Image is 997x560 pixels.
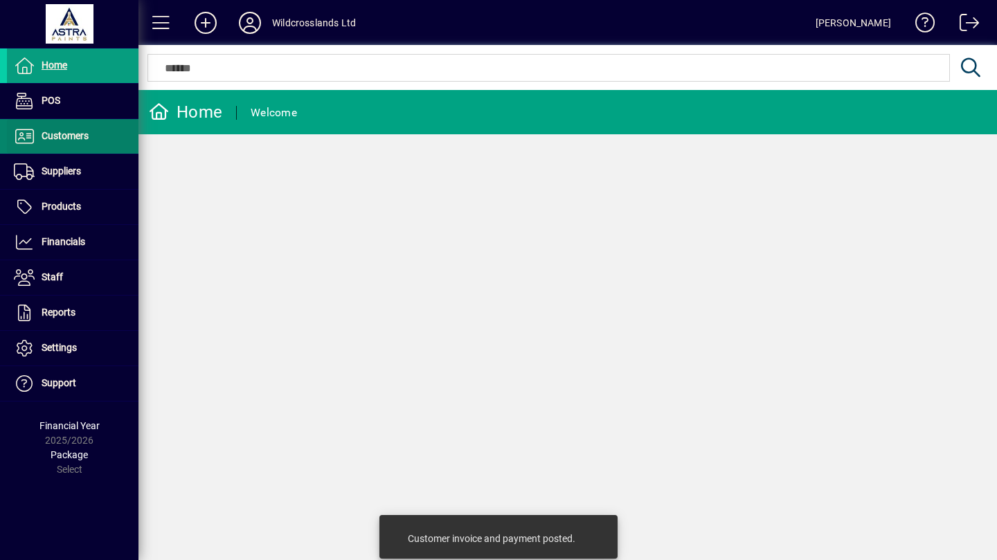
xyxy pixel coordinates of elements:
div: Customer invoice and payment posted. [408,532,575,545]
a: Suppliers [7,154,138,189]
span: Financial Year [39,420,100,431]
a: Products [7,190,138,224]
span: Suppliers [42,165,81,177]
button: Add [183,10,228,35]
div: Home [149,101,222,123]
a: Financials [7,225,138,260]
span: Support [42,377,76,388]
span: Customers [42,130,89,141]
a: Staff [7,260,138,295]
a: POS [7,84,138,118]
a: Knowledge Base [905,3,935,48]
div: [PERSON_NAME] [816,12,891,34]
span: POS [42,95,60,106]
span: Products [42,201,81,212]
span: Settings [42,342,77,353]
span: Reports [42,307,75,318]
a: Reports [7,296,138,330]
span: Package [51,449,88,460]
div: Wildcrosslands Ltd [272,12,356,34]
a: Settings [7,331,138,365]
span: Staff [42,271,63,282]
button: Profile [228,10,272,35]
span: Home [42,60,67,71]
a: Customers [7,119,138,154]
div: Welcome [251,102,297,124]
a: Logout [949,3,980,48]
a: Support [7,366,138,401]
span: Financials [42,236,85,247]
